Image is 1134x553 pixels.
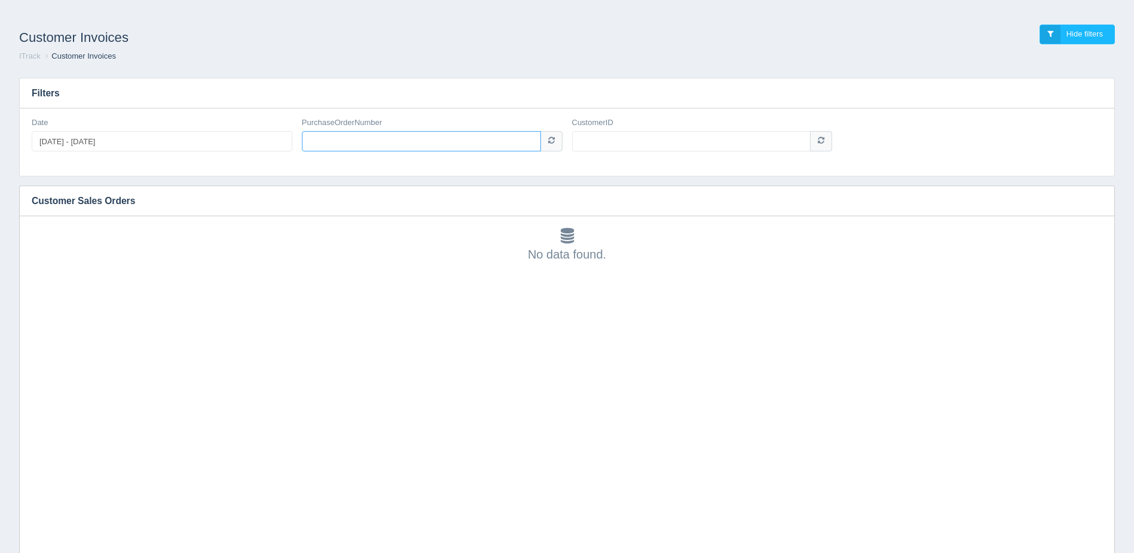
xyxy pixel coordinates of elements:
[42,51,116,62] li: Customer Invoices
[19,51,41,60] a: ITrack
[572,117,613,129] label: CustomerID
[20,78,1114,108] h3: Filters
[1066,29,1103,38] span: Hide filters
[32,117,48,129] label: Date
[1040,25,1115,44] a: Hide filters
[302,117,382,129] label: PurchaseOrderNumber
[20,186,1096,216] h3: Customer Sales Orders
[19,25,567,51] h1: Customer Invoices
[32,228,1102,263] div: No data found.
